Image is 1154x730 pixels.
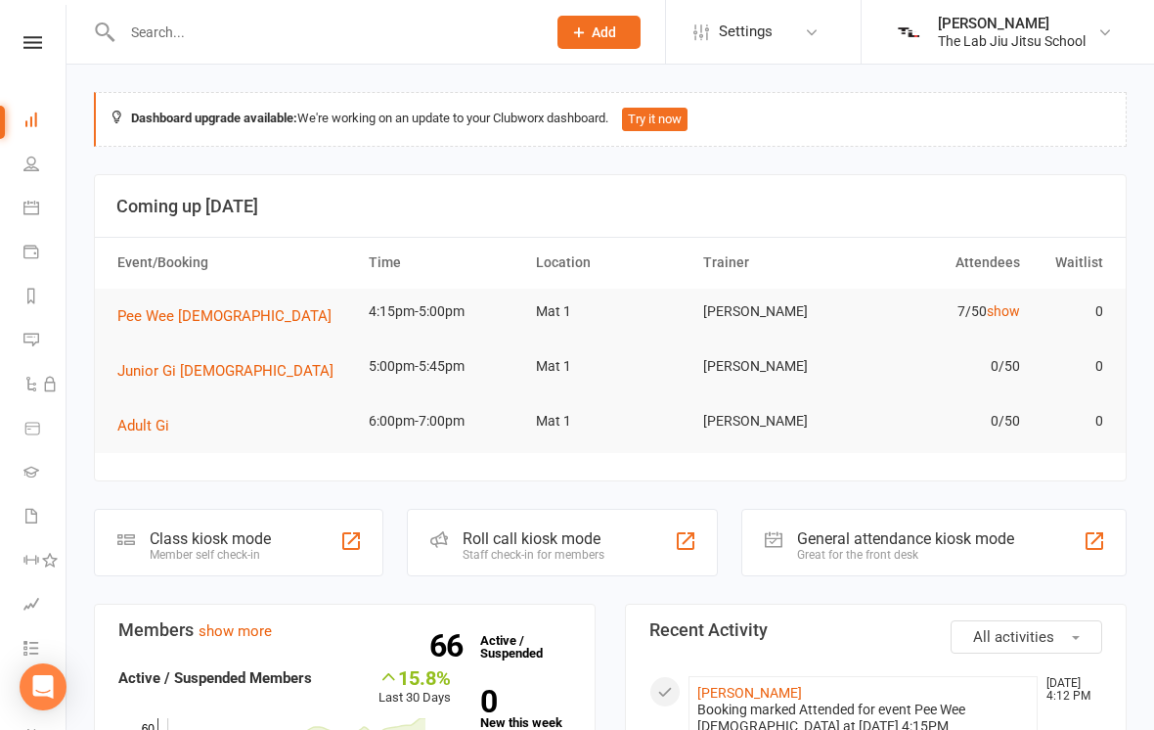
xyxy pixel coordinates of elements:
[117,362,333,380] span: Junior Gi [DEMOGRAPHIC_DATA]
[117,414,183,437] button: Adult Gi
[1029,289,1113,335] td: 0
[150,548,271,562] div: Member self check-in
[973,628,1054,646] span: All activities
[862,398,1029,444] td: 0/50
[23,584,67,628] a: Assessments
[23,232,67,276] a: Payments
[694,238,862,288] th: Trainer
[463,548,604,562] div: Staff check-in for members
[470,619,556,674] a: 66Active / Suspended
[862,289,1029,335] td: 7/50
[360,289,527,335] td: 4:15pm-5:00pm
[557,16,641,49] button: Add
[480,687,563,716] strong: 0
[694,343,862,389] td: [PERSON_NAME]
[797,548,1014,562] div: Great for the front desk
[694,289,862,335] td: [PERSON_NAME]
[117,417,169,434] span: Adult Gi
[797,529,1014,548] div: General attendance kiosk mode
[20,663,67,710] div: Open Intercom Messenger
[109,238,360,288] th: Event/Booking
[116,19,532,46] input: Search...
[117,359,347,383] button: Junior Gi [DEMOGRAPHIC_DATA]
[150,529,271,548] div: Class kiosk mode
[131,111,297,125] strong: Dashboard upgrade available:
[378,666,451,708] div: Last 30 Days
[527,343,694,389] td: Mat 1
[622,108,688,131] button: Try it now
[360,398,527,444] td: 6:00pm-7:00pm
[23,188,67,232] a: Calendar
[463,529,604,548] div: Roll call kiosk mode
[360,343,527,389] td: 5:00pm-5:45pm
[480,687,571,729] a: 0New this week
[1029,343,1113,389] td: 0
[697,685,802,701] a: [PERSON_NAME]
[649,620,1102,640] h3: Recent Activity
[23,408,67,452] a: Product Sales
[719,10,773,54] span: Settings
[117,304,345,328] button: Pee Wee [DEMOGRAPHIC_DATA]
[360,238,527,288] th: Time
[23,100,67,144] a: Dashboard
[23,276,67,320] a: Reports
[378,666,451,688] div: 15.8%
[862,238,1029,288] th: Attendees
[94,92,1127,147] div: We're working on an update to your Clubworx dashboard.
[694,398,862,444] td: [PERSON_NAME]
[527,238,694,288] th: Location
[116,197,1104,216] h3: Coming up [DATE]
[199,622,272,640] a: show more
[23,144,67,188] a: People
[1029,398,1113,444] td: 0
[118,669,312,687] strong: Active / Suspended Members
[987,303,1020,319] a: show
[938,15,1086,32] div: [PERSON_NAME]
[889,13,928,52] img: thumb_image1727872028.png
[1037,677,1101,703] time: [DATE] 4:12 PM
[429,631,470,661] strong: 66
[592,24,616,40] span: Add
[951,620,1102,654] button: All activities
[862,343,1029,389] td: 0/50
[527,289,694,335] td: Mat 1
[1029,238,1113,288] th: Waitlist
[938,32,1086,50] div: The Lab Jiu Jitsu School
[117,307,332,325] span: Pee Wee [DEMOGRAPHIC_DATA]
[527,398,694,444] td: Mat 1
[118,620,571,640] h3: Members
